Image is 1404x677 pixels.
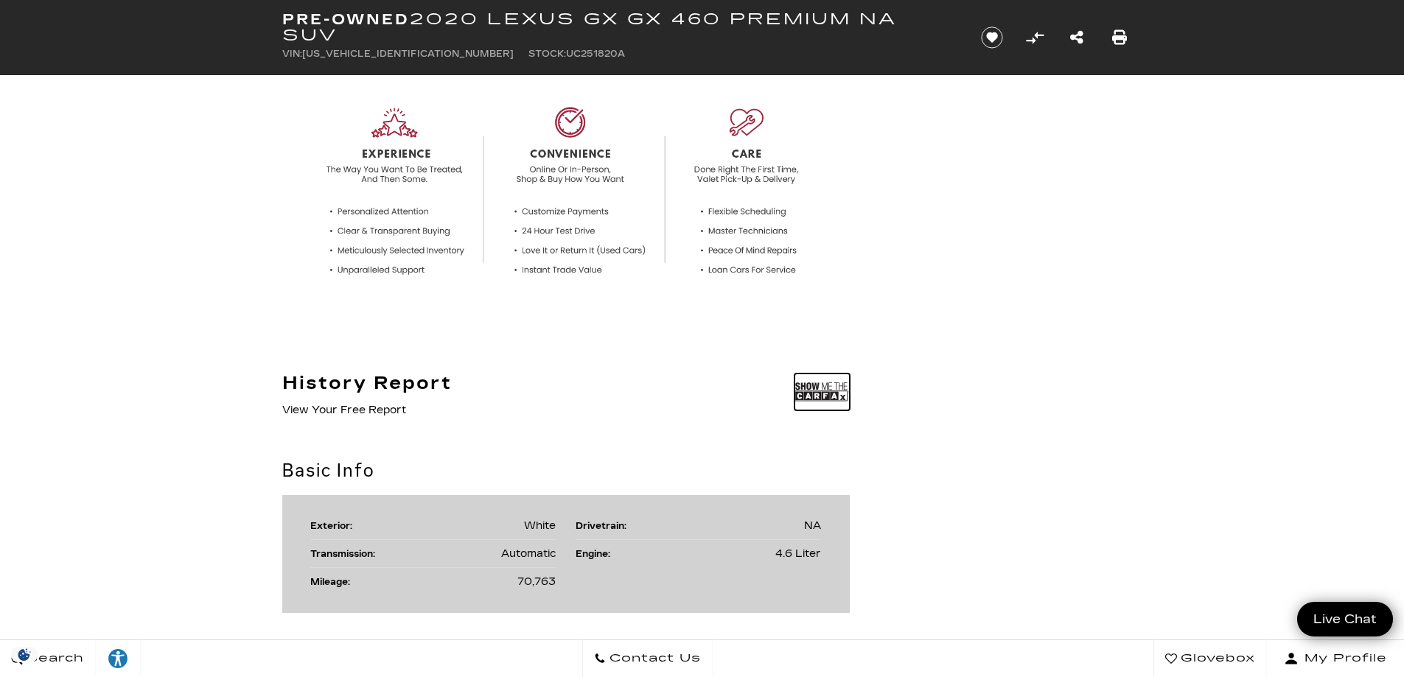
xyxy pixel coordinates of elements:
span: Search [23,648,84,669]
h2: Basic Info [282,457,850,484]
span: Live Chat [1306,611,1384,628]
span: Glovebox [1177,648,1255,669]
span: 70,763 [517,575,556,588]
span: 4.6 Liter [775,547,821,560]
div: Engine: [576,547,618,560]
span: VIN: [282,49,302,59]
h1: 2020 Lexus GX GX 460 Premium NA SUV [282,11,957,43]
div: Drivetrain: [576,519,634,532]
a: Share this Pre-Owned 2020 Lexus GX GX 460 Premium NA SUV [1070,27,1083,48]
a: Live Chat [1297,602,1393,636]
strong: Pre-Owned [282,10,410,28]
span: Contact Us [606,648,701,669]
a: Contact Us [582,640,713,677]
a: Print this Pre-Owned 2020 Lexus GX GX 460 Premium NA SUV [1112,27,1127,48]
div: Explore your accessibility options [96,648,140,670]
span: NA [804,519,821,532]
a: Explore your accessibility options [96,640,141,677]
span: Stock: [528,49,566,59]
img: Show me the Carfax [794,373,850,410]
a: View Your Free Report [282,404,406,416]
div: Mileage: [310,575,357,588]
span: UC251820A [566,49,625,59]
div: Privacy Settings [7,647,41,662]
button: Open user profile menu [1267,640,1404,677]
span: [US_VEHICLE_IDENTIFICATION_NUMBER] [302,49,514,59]
span: Automatic [501,547,556,560]
span: My Profile [1299,648,1387,669]
button: Save vehicle [976,26,1008,49]
a: Glovebox [1153,640,1267,677]
button: Compare Vehicle [1024,27,1046,49]
span: White [524,519,556,532]
div: Exterior: [310,519,360,532]
h2: History Report [282,373,452,393]
div: Transmission: [310,547,383,560]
